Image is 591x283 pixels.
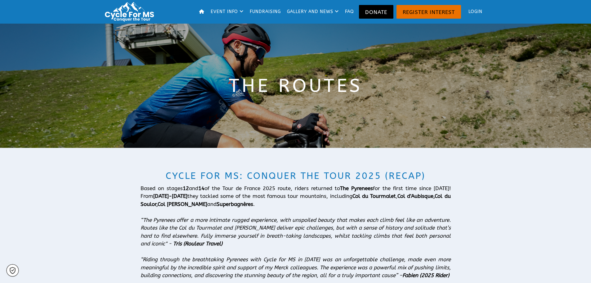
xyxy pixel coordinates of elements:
span: and [207,201,217,207]
strong: (Rouleur Travel) [183,240,222,247]
strong: 12 [183,185,189,191]
strong: Col du Tourmalet [352,193,396,199]
strong: The Pyrenees [340,185,373,191]
strong: [DATE]-[DATE] [153,193,187,199]
strong: Superbagnères [217,201,253,207]
span: “The Pyrenees offer a more intimate rugged experience, with unspoiled beauty that makes each clim... [141,217,451,247]
span: of the Tour de France 2025 route, riders returned to [204,185,340,191]
h2: Cycle for MS: Conquer the Tour 2025 (RECAP) [144,170,448,182]
span: and [189,185,198,191]
span: The Routes [229,75,362,97]
b: Col d’Aubisque, [397,193,435,199]
a: Donate [359,5,393,19]
img: Cycle for MS: Conquer the Tour [102,1,159,22]
strong: Tris [173,240,182,247]
span: “Riding through the breathtaking Pyrenees with Cycle for MS in [DATE] was an unforgettable challe... [141,240,451,278]
span: , [396,193,435,199]
a: Register Interest [396,5,461,19]
span: Based on stages [141,185,183,191]
a: Login [463,2,485,22]
strong: Fabien (2025 Rider) [402,272,449,278]
span: they tackled some of the most famous tour mountains, including [187,193,352,199]
strong: Col du Soulor, [141,193,451,207]
a: Cookie settings [6,264,19,277]
strong: 14 [198,185,204,191]
span: . [253,201,255,207]
strong: Col [PERSON_NAME] [158,201,207,207]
